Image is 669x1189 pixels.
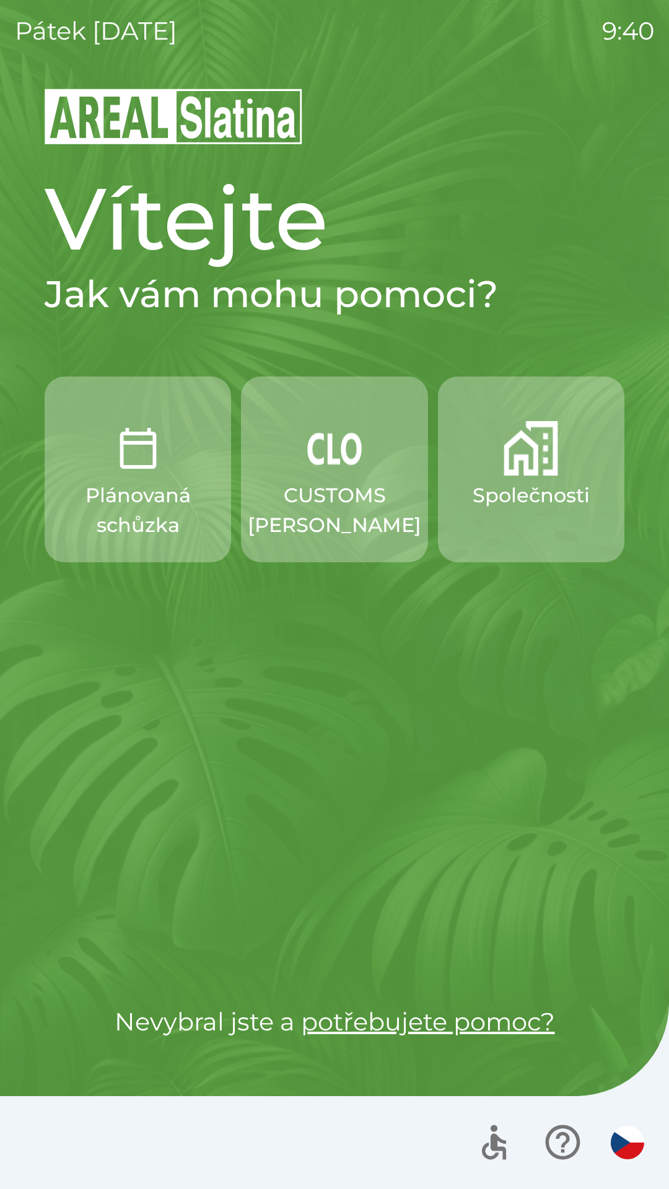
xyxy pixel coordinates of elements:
p: 9:40 [602,12,654,50]
button: CUSTOMS [PERSON_NAME] [241,377,427,562]
img: 0ea463ad-1074-4378-bee6-aa7a2f5b9440.png [111,421,165,476]
p: pátek [DATE] [15,12,177,50]
button: Plánovaná schůzka [45,377,231,562]
a: potřebujete pomoc? [301,1006,555,1037]
img: 889875ac-0dea-4846-af73-0927569c3e97.png [307,421,362,476]
p: Společnosti [473,481,590,510]
p: CUSTOMS [PERSON_NAME] [248,481,421,540]
h2: Jak vám mohu pomoci? [45,271,624,317]
img: Logo [45,87,624,146]
p: Nevybral jste a [45,1003,624,1040]
h1: Vítejte [45,166,624,271]
img: 58b4041c-2a13-40f9-aad2-b58ace873f8c.png [504,421,558,476]
button: Společnosti [438,377,624,562]
img: cs flag [611,1126,644,1159]
p: Plánovaná schůzka [74,481,201,540]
